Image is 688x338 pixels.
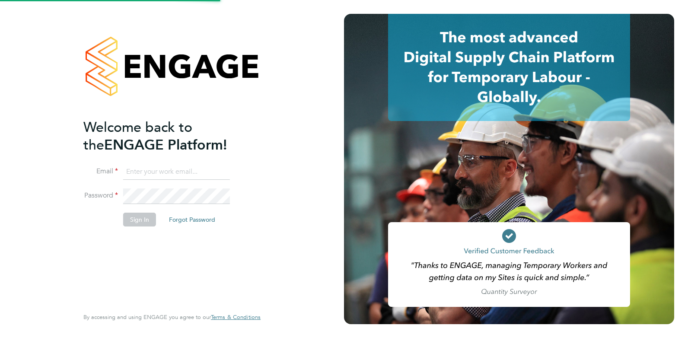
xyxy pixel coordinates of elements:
span: Welcome back to the [83,119,192,153]
h2: ENGAGE Platform! [83,118,252,154]
span: By accessing and using ENGAGE you agree to our [83,313,261,321]
span: Terms & Conditions [211,313,261,321]
button: Sign In [123,213,156,226]
button: Forgot Password [162,213,222,226]
label: Email [83,167,118,176]
label: Password [83,191,118,200]
a: Terms & Conditions [211,314,261,321]
input: Enter your work email... [123,164,230,180]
